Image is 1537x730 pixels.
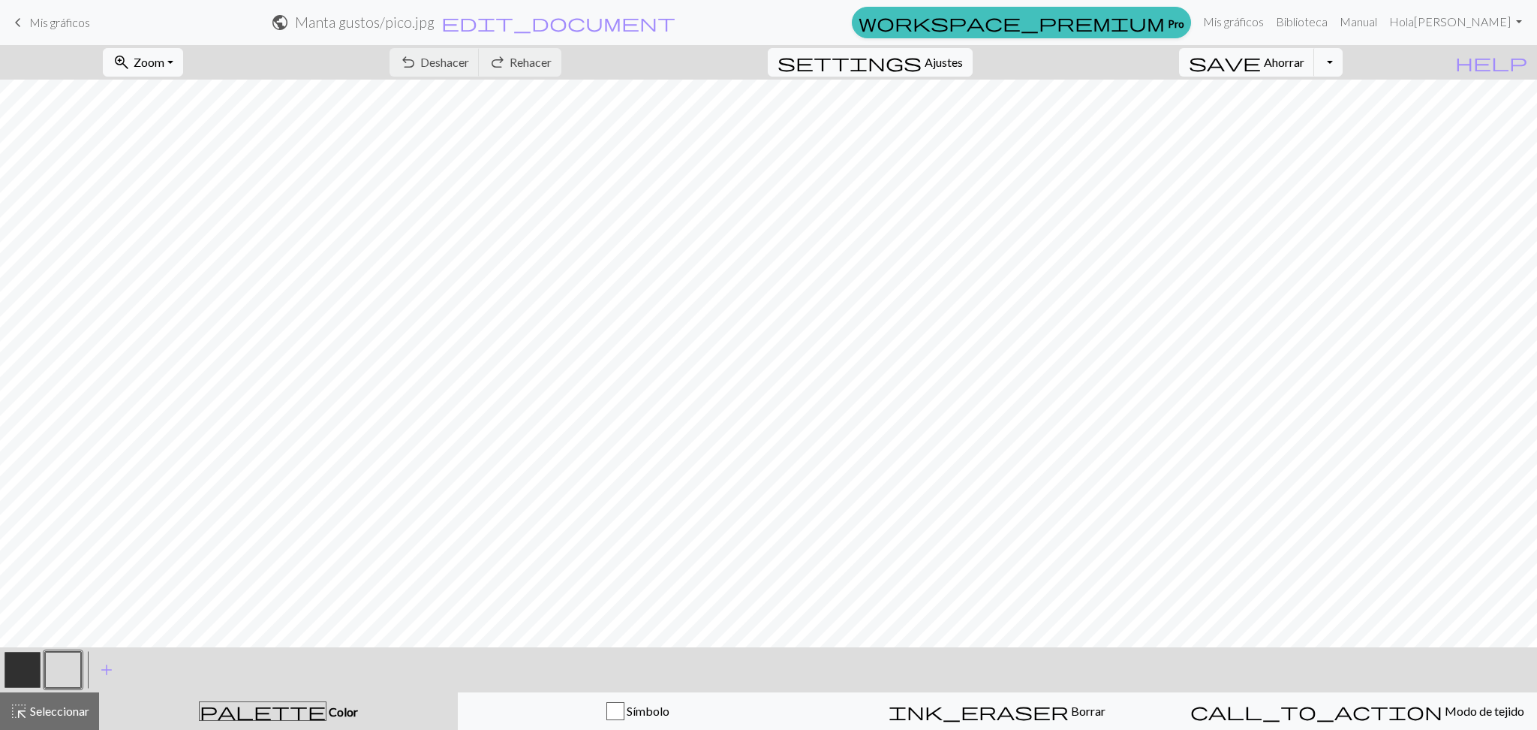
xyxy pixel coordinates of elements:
[889,701,1069,722] span: ink_eraser
[441,12,675,33] span: edit_document
[9,12,27,33] span: keyboard_arrow_left
[852,7,1191,38] a: Pro
[329,704,358,719] font: Color
[1270,7,1334,37] a: Biblioteca
[295,14,380,31] font: Manta gustos
[271,12,289,33] span: public
[1190,701,1442,722] span: call_to_action
[1179,48,1315,77] button: Ahorrar
[29,15,90,29] font: Mis gráficos
[200,701,326,722] span: palette
[9,10,90,35] a: Mis gráficos
[859,12,1165,33] span: workspace_premium
[627,704,669,718] font: Símbolo
[778,52,922,73] span: settings
[99,692,458,730] button: Color
[925,55,963,69] font: Ajustes
[458,692,817,730] button: Símbolo
[1264,55,1304,69] font: Ahorrar
[1455,52,1527,73] span: help
[385,14,435,31] font: pico.jpg
[134,55,164,69] font: Zoom
[1340,14,1377,29] font: Manual
[1276,14,1328,29] font: Biblioteca
[1178,692,1537,730] button: Modo de tejido
[1334,7,1383,37] a: Manual
[1168,17,1184,29] font: Pro
[1189,52,1261,73] span: save
[768,48,973,77] button: SettingsAjustes
[1203,14,1264,29] font: Mis gráficos
[113,52,131,73] span: zoom_in
[10,701,28,722] span: highlight_alt
[1383,7,1528,37] a: Hola[PERSON_NAME]
[1071,704,1105,718] font: Borrar
[380,14,385,31] font: /
[1389,14,1414,29] font: Hola
[817,692,1177,730] button: Borrar
[30,704,89,718] font: Seleccionar
[1445,704,1524,718] font: Modo de tejido
[1197,7,1270,37] a: Mis gráficos
[98,659,116,680] span: add
[778,53,922,71] i: Settings
[1414,14,1511,29] font: [PERSON_NAME]
[103,48,183,77] button: Zoom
